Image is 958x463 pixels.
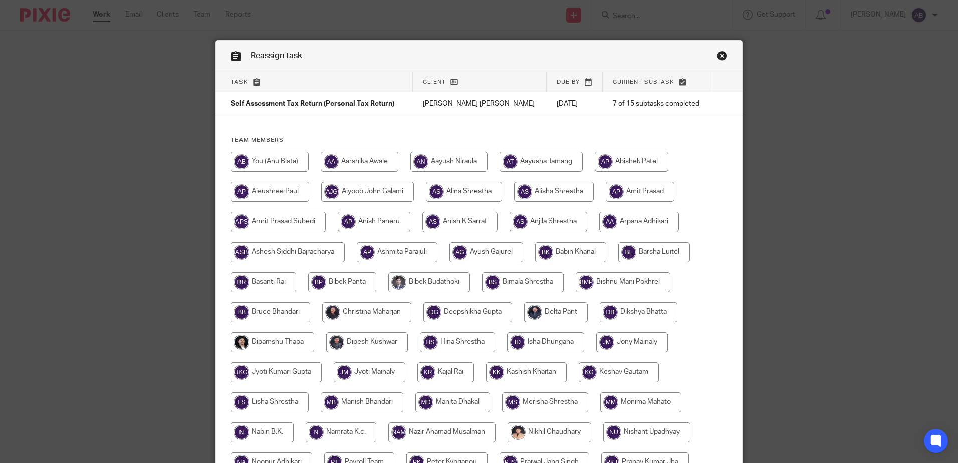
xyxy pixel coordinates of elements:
td: 7 of 15 subtasks completed [603,92,711,116]
span: Self Assessment Tax Return (Personal Tax Return) [231,101,394,108]
h4: Team members [231,136,727,144]
a: Close this dialog window [717,51,727,64]
span: Task [231,79,248,85]
p: [DATE] [557,99,593,109]
span: Current subtask [613,79,674,85]
span: Client [423,79,446,85]
span: Reassign task [251,52,302,60]
span: Due by [557,79,580,85]
p: [PERSON_NAME] [PERSON_NAME] [423,99,537,109]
